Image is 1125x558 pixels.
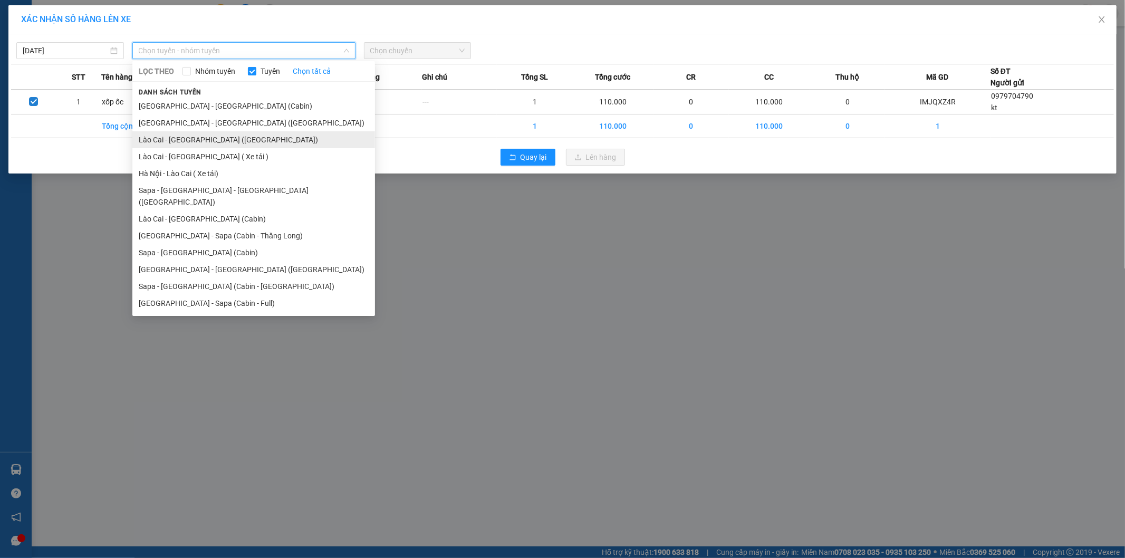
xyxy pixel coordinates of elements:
[595,71,630,83] span: Tổng cước
[132,182,375,210] li: Sapa - [GEOGRAPHIC_DATA] - [GEOGRAPHIC_DATA] ([GEOGRAPHIC_DATA])
[501,149,555,166] button: rollbackQuay lại
[835,71,859,83] span: Thu hộ
[347,90,422,114] td: ---
[370,43,465,59] span: Chọn chuyến
[497,114,572,138] td: 1
[6,61,85,79] h2: IMJQXZ4R
[132,114,375,131] li: [GEOGRAPHIC_DATA] - [GEOGRAPHIC_DATA] ([GEOGRAPHIC_DATA])
[23,45,108,56] input: 15/09/2025
[132,88,208,97] span: Danh sách tuyến
[132,210,375,227] li: Lào Cai - [GEOGRAPHIC_DATA] (Cabin)
[21,14,131,24] span: XÁC NHẬN SỐ HÀNG LÊN XE
[885,114,991,138] td: 1
[810,114,886,138] td: 0
[991,103,997,112] span: kt
[653,90,729,114] td: 0
[572,90,653,114] td: 110.000
[885,90,991,114] td: IMJQXZ4R
[293,65,331,77] a: Chọn tất cả
[191,65,239,77] span: Nhóm tuyến
[132,148,375,165] li: Lào Cai - [GEOGRAPHIC_DATA] ( Xe tải )
[509,153,516,162] span: rollback
[101,71,132,83] span: Tên hàng
[64,25,129,42] b: Sao Việt
[729,90,810,114] td: 110.000
[101,90,177,114] td: xốp ốc
[686,71,696,83] span: CR
[764,71,774,83] span: CC
[991,65,1024,89] div: Số ĐT Người gửi
[566,149,625,166] button: uploadLên hàng
[927,71,949,83] span: Mã GD
[56,90,102,114] td: 1
[132,227,375,244] li: [GEOGRAPHIC_DATA] - Sapa (Cabin - Thăng Long)
[572,114,653,138] td: 110.000
[729,114,810,138] td: 110.000
[132,278,375,295] li: Sapa - [GEOGRAPHIC_DATA] (Cabin - [GEOGRAPHIC_DATA])
[1098,15,1106,24] span: close
[256,65,284,77] span: Tuyến
[72,71,85,83] span: STT
[653,114,729,138] td: 0
[141,8,255,26] b: [DOMAIN_NAME]
[991,92,1033,100] span: 0979704790
[521,151,547,163] span: Quay lại
[132,98,375,114] li: [GEOGRAPHIC_DATA] - [GEOGRAPHIC_DATA] (Cabin)
[1087,5,1117,35] button: Close
[132,165,375,182] li: Hà Nội - Lào Cai ( Xe tải)
[6,8,59,61] img: logo.jpg
[343,47,350,54] span: down
[132,295,375,312] li: [GEOGRAPHIC_DATA] - Sapa (Cabin - Full)
[422,90,497,114] td: ---
[139,43,349,59] span: Chọn tuyến - nhóm tuyến
[810,90,886,114] td: 0
[521,71,548,83] span: Tổng SL
[55,61,255,161] h2: VP Nhận: VP 114 [PERSON_NAME]
[422,71,447,83] span: Ghi chú
[101,114,177,138] td: Tổng cộng
[132,261,375,278] li: [GEOGRAPHIC_DATA] - [GEOGRAPHIC_DATA] ([GEOGRAPHIC_DATA])
[497,90,572,114] td: 1
[132,131,375,148] li: Lào Cai - [GEOGRAPHIC_DATA] ([GEOGRAPHIC_DATA])
[139,65,174,77] span: LỌC THEO
[132,244,375,261] li: Sapa - [GEOGRAPHIC_DATA] (Cabin)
